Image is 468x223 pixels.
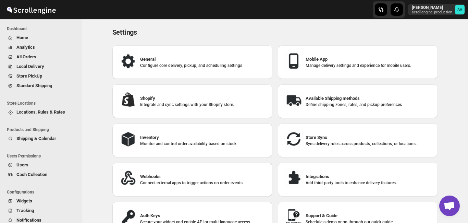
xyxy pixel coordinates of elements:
p: Integrate and sync settings with your Shopify store. [140,102,267,107]
button: Cash Collection [4,170,75,179]
h3: Mobile App [306,56,432,63]
p: Manage delivery settings and experience for mobile users. [306,63,432,68]
text: AV [457,8,463,12]
h3: General [140,56,267,63]
span: Users Permissions [7,153,77,159]
img: Webhooks [118,168,138,189]
span: Dashboard [7,26,77,32]
p: Sync delivery rules across products, collections, or locations. [306,141,432,146]
span: Avinash Vishwakarma [455,5,465,14]
span: Widgets [16,198,32,203]
span: Shipping & Calendar [16,136,56,141]
span: Store Locations [7,101,77,106]
div: Open chat [439,196,460,216]
span: Cash Collection [16,172,47,177]
h3: Support & Guide [306,212,432,219]
img: Integrations [283,168,304,189]
img: Shopify [118,90,138,110]
p: Define shipping zones, rates, and pickup preferences [306,102,432,107]
h3: Available Shipping methods [306,95,432,102]
span: Settings [112,28,137,36]
p: Configure core delivery, pickup, and scheduling settings [140,63,267,68]
p: Monitor and control order availability based on stock. [140,141,267,146]
button: All Orders [4,52,75,62]
span: All Orders [16,54,36,59]
button: User menu [408,4,465,15]
h3: Integrations [306,173,432,180]
img: Store Sync [283,129,304,150]
img: Mobile App [283,51,304,71]
h3: Auth Keys [140,212,267,219]
span: Products and Shipping [7,127,77,132]
span: Users [16,162,28,167]
p: Connect external apps to trigger actions on order events. [140,180,267,186]
button: Locations, Rules & Rates [4,107,75,117]
h3: Inventory [140,134,267,141]
span: Configurations [7,189,77,195]
span: Notifications [16,218,41,223]
p: scrollengine-production [412,10,452,14]
img: General [118,51,138,71]
p: Add third-party tools to enhance delivery features. [306,180,432,186]
button: Users [4,160,75,170]
h3: Webhooks [140,173,267,180]
img: Available Shipping methods [283,90,304,110]
h3: Shopify [140,95,267,102]
span: Standard Shipping [16,83,52,88]
h3: Store Sync [306,134,432,141]
p: [PERSON_NAME] [412,5,452,10]
span: Local Delivery [16,64,44,69]
span: Locations, Rules & Rates [16,109,65,115]
span: Home [16,35,28,40]
span: Store PickUp [16,73,42,79]
button: Widgets [4,196,75,206]
button: Home [4,33,75,43]
img: Inventory [118,129,138,150]
button: Tracking [4,206,75,215]
button: Analytics [4,43,75,52]
button: Shipping & Calendar [4,134,75,143]
img: ScrollEngine [5,1,57,18]
span: Tracking [16,208,34,213]
span: Analytics [16,45,35,50]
